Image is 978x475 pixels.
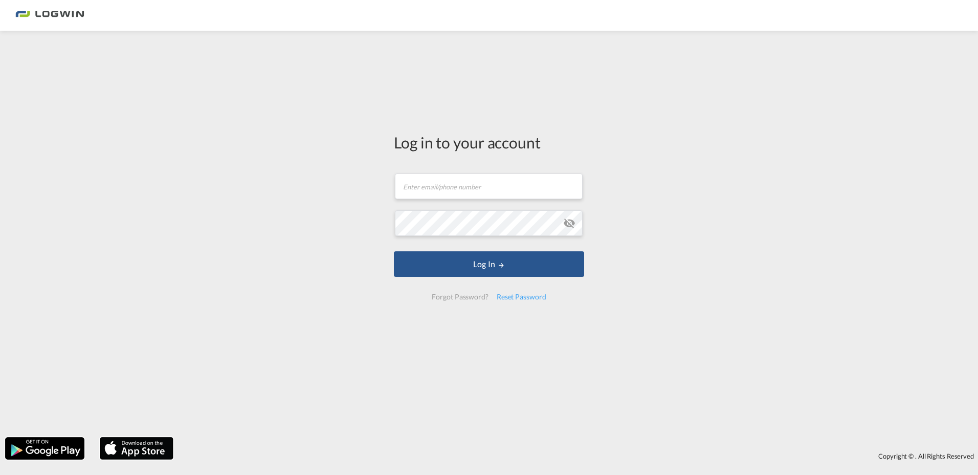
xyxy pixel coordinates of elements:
[394,251,584,277] button: LOGIN
[493,288,550,306] div: Reset Password
[394,132,584,153] div: Log in to your account
[395,174,583,199] input: Enter email/phone number
[563,217,575,229] md-icon: icon-eye-off
[428,288,492,306] div: Forgot Password?
[4,436,85,461] img: google.png
[99,436,174,461] img: apple.png
[179,447,978,465] div: Copyright © . All Rights Reserved
[15,4,84,27] img: bc73a0e0d8c111efacd525e4c8ad7d32.png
